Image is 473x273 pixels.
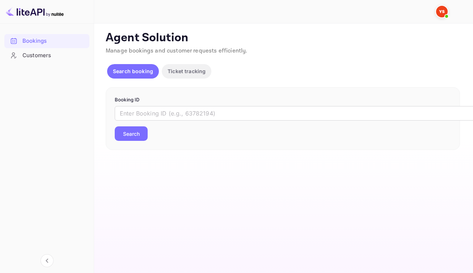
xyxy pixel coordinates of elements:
[4,49,89,63] div: Customers
[436,6,448,17] img: Yandex Support
[106,31,460,45] p: Agent Solution
[4,34,89,47] a: Bookings
[106,47,248,55] span: Manage bookings and customer requests efficiently.
[113,67,153,75] p: Search booking
[6,6,64,17] img: LiteAPI logo
[22,37,86,45] div: Bookings
[22,51,86,60] div: Customers
[41,254,54,267] button: Collapse navigation
[115,126,148,141] button: Search
[168,67,206,75] p: Ticket tracking
[4,49,89,62] a: Customers
[4,34,89,48] div: Bookings
[115,96,451,104] p: Booking ID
